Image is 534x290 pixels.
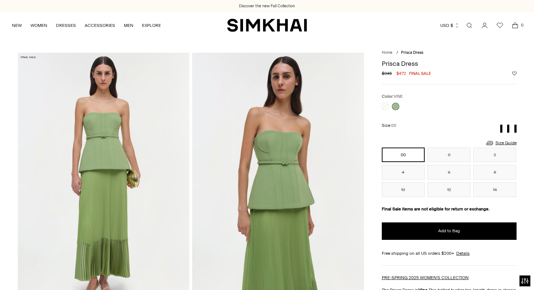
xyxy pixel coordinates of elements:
a: NEW [12,17,22,33]
a: Size Guide [485,138,517,148]
button: 0 [428,148,470,162]
button: 10 [382,182,425,197]
a: Open search modal [462,18,477,33]
button: USD $ [440,17,460,33]
span: Add to Bag [438,228,460,234]
span: 0 [519,22,525,28]
label: Size: [382,122,396,129]
h1: Prisca Dress [382,60,517,67]
a: DRESSES [56,17,76,33]
span: $472 [396,70,406,77]
a: Open cart modal [508,18,522,33]
span: 00 [391,123,396,128]
a: WOMEN [31,17,47,33]
span: VINE [394,94,402,99]
a: ACCESSORIES [85,17,115,33]
strong: Final Sale items are not eligible for return or exchange. [382,206,490,212]
button: 4 [382,165,425,180]
div: Free shipping on all US orders $200+ [382,250,517,257]
div: / [396,50,398,56]
button: 14 [473,182,516,197]
a: SIMKHAI [227,18,307,32]
a: Go to the account page [477,18,492,33]
span: Prisca Dress [401,50,423,55]
button: Add to Wishlist [512,71,517,76]
a: EXPLORE [142,17,161,33]
a: MEN [124,17,133,33]
a: Home [382,50,392,55]
button: 6 [428,165,470,180]
a: PRE-SPRING 2025 WOMEN'S COLLECTION [382,275,469,280]
nav: breadcrumbs [382,50,517,56]
button: 8 [473,165,516,180]
button: 2 [473,148,516,162]
label: Color: [382,93,402,100]
button: 00 [382,148,425,162]
button: Add to Bag [382,222,517,240]
a: Discover the new Fall Collection [239,3,295,9]
button: 12 [428,182,470,197]
a: Wishlist [493,18,507,33]
a: Details [456,250,470,257]
s: $945 [382,70,392,77]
